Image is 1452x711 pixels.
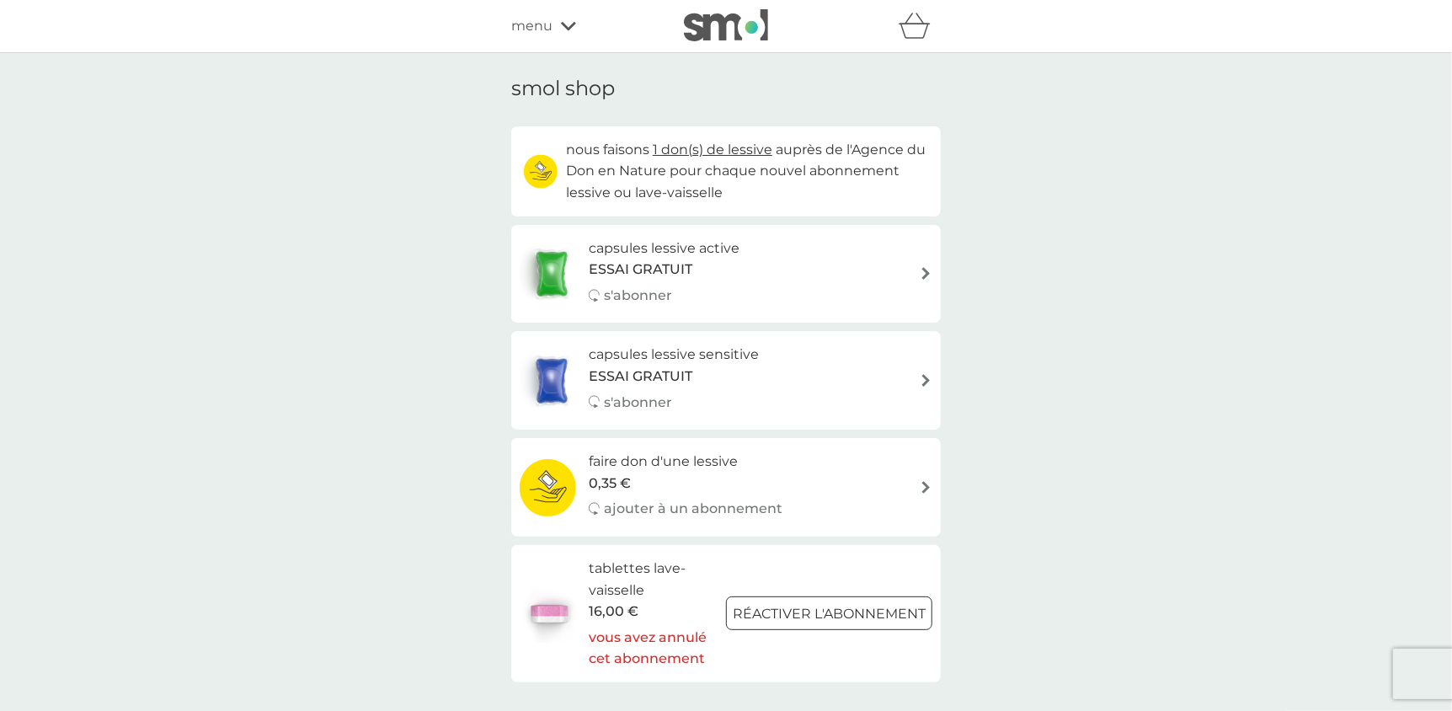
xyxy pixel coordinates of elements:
[589,238,739,259] h6: capsules lessive active
[589,259,692,281] span: ESSAI GRATUIT
[589,473,631,494] span: 0,35 €
[520,458,576,517] img: faire don d'une lessive
[13,11,27,26] img: logo-with-title.png
[920,267,932,280] img: flèche à droite
[604,285,672,307] p: s'abonner
[589,451,782,473] h6: faire don d'une lessive
[520,244,584,303] img: capsules lessive active
[589,558,726,601] h6: tablettes lave-vaisselle
[62,158,191,173] button: Renoncer au cashback
[604,498,782,520] p: ajouter à un abonnement
[13,110,239,147] button: ACTIVER LE CASHBACK
[47,80,205,96] span: sur vos achats SMOL
[920,481,932,494] img: flèche à droite
[566,139,928,204] p: nous faisons auprès de l'Agence du Don en Nature pour chaque nouvel abonnement lessive ou lave-va...
[520,351,584,410] img: capsules lessive sensitive
[589,627,726,670] p: vous avez annulé cet abonnement
[82,51,211,72] span: de cashback
[726,596,932,630] button: réactiver l'abonnement
[511,15,553,37] span: menu
[733,603,926,625] p: réactiver l'abonnement
[72,55,196,71] div: Dernière chance
[684,9,768,41] img: smol
[604,392,672,414] p: s'abonner
[920,374,932,387] img: flèche à droite
[13,146,239,183] button: ACTIVER LE CASHBACK
[43,52,75,73] span: 2 €
[589,366,692,388] span: ESSAI GRATUIT
[82,88,211,109] span: de cashback
[589,601,638,623] span: 16,00 €
[47,116,205,132] span: sur vos achats SMOL
[19,88,40,110] img: currency-symbol-alizarin-crimson-no-circle.svg
[520,584,579,643] img: tablettes lave-vaisselle
[589,344,759,366] h6: capsules lessive sensitive
[899,9,941,43] div: panier
[43,88,75,110] span: 2 €
[19,51,40,73] img: currency-symbol-green-no-circle.svg
[62,195,191,209] button: Renoncer au cashback
[653,142,772,158] span: 1 don(s) de lessive
[511,77,941,101] h1: smol shop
